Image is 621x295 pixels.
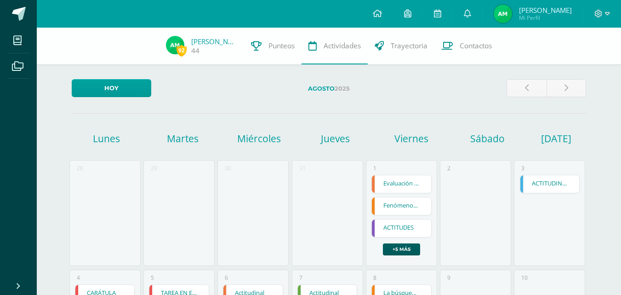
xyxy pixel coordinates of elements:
[383,243,420,255] a: +5 más
[521,164,524,172] div: 3
[541,132,553,145] h1: [DATE]
[372,220,431,237] a: ACTITUDES
[308,85,335,92] strong: Agosto
[447,164,450,172] div: 2
[391,41,427,51] span: Trayectoria
[166,36,184,54] img: 0e70a3320523aed65fa3b55b0ab22133.png
[447,274,450,282] div: 9
[519,6,572,15] span: [PERSON_NAME]
[151,274,154,282] div: 5
[146,132,220,145] h1: Martes
[372,175,431,193] a: Evaluación final
[302,28,368,64] a: Actividades
[77,274,80,282] div: 4
[72,79,151,97] a: Hoy
[434,28,499,64] a: Contactos
[159,79,499,98] label: 2025
[177,45,187,56] span: 92
[371,175,432,193] div: Evaluación final | Tarea
[268,41,295,51] span: Punteos
[225,274,228,282] div: 6
[191,46,199,56] a: 44
[460,41,492,51] span: Contactos
[520,175,580,193] a: ACTITUDINAL
[373,164,376,172] div: 1
[371,197,432,215] div: Fenómenos sociales | Tarea
[368,28,434,64] a: Trayectoria
[222,132,296,145] h1: Miércoles
[191,37,237,46] a: [PERSON_NAME]
[77,164,83,172] div: 28
[371,219,432,237] div: ACTITUDES | Tarea
[299,274,302,282] div: 7
[151,164,157,172] div: 29
[494,5,512,23] img: 0e70a3320523aed65fa3b55b0ab22133.png
[372,197,431,215] a: Fenómenos sociales
[451,132,524,145] h1: Sábado
[520,175,580,193] div: ACTITUDINAL | Tarea
[373,274,376,282] div: 8
[299,164,306,172] div: 31
[519,14,572,22] span: Mi Perfil
[298,132,372,145] h1: Jueves
[521,274,528,282] div: 10
[324,41,361,51] span: Actividades
[244,28,302,64] a: Punteos
[225,164,231,172] div: 30
[375,132,448,145] h1: Viernes
[70,132,143,145] h1: Lunes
